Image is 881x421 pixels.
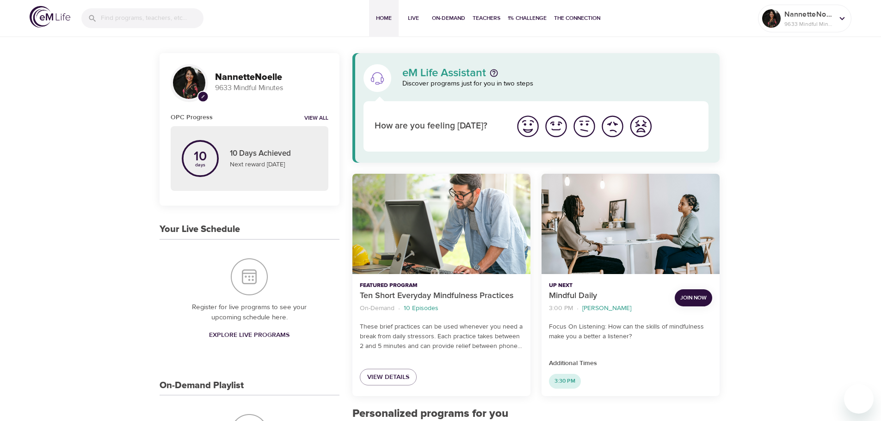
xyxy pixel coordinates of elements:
h6: OPC Progress [171,112,213,122]
img: great [515,114,541,139]
span: On-Demand [432,13,465,23]
iframe: Button to launch messaging window [844,384,874,414]
span: Home [373,13,395,23]
span: Join Now [680,293,707,303]
button: Join Now [675,289,712,306]
button: I'm feeling good [542,112,570,140]
a: Explore Live Programs [205,327,293,344]
p: 9633 Mindful Minutes [784,20,833,28]
p: These brief practices can be used whenever you need a break from daily stressors. Each practice t... [360,322,523,351]
p: NannetteNoelle [784,9,833,20]
div: 3:30 PM [549,374,581,389]
button: Mindful Daily [542,174,720,274]
img: good [543,114,569,139]
p: eM Life Assistant [402,67,486,79]
input: Find programs, teachers, etc... [101,8,203,28]
img: ok [572,114,597,139]
p: Featured Program [360,281,523,290]
img: bad [600,114,625,139]
span: View Details [367,372,409,383]
button: I'm feeling ok [570,112,598,140]
h3: Your Live Schedule [160,224,240,235]
p: Additional Times [549,359,712,368]
h3: On-Demand Playlist [160,380,244,391]
span: The Connection [554,13,600,23]
p: How are you feeling [DATE]? [375,120,503,133]
button: I'm feeling great [514,112,542,140]
span: 3:30 PM [549,377,581,385]
img: Remy Sharp [173,67,205,99]
img: Your Live Schedule [231,258,268,295]
p: 10 [194,150,207,163]
p: Discover programs just for you in two steps [402,79,709,89]
li: · [398,302,400,315]
span: 1% Challenge [508,13,547,23]
p: Register for live programs to see your upcoming schedule here. [178,302,321,323]
img: logo [30,6,70,28]
img: Remy Sharp [762,9,781,28]
img: worst [628,114,653,139]
p: [PERSON_NAME] [582,304,631,313]
a: View all notifications [304,115,328,122]
p: 10 Days Achieved [230,148,317,160]
button: I'm feeling bad [598,112,627,140]
button: I'm feeling worst [627,112,655,140]
p: 10 Episodes [404,304,438,313]
p: Up Next [549,281,667,290]
p: Ten Short Everyday Mindfulness Practices [360,290,523,302]
h3: NannetteNoelle [215,72,328,83]
p: Mindful Daily [549,290,667,302]
button: Ten Short Everyday Mindfulness Practices [352,174,530,274]
p: Focus On Listening: How can the skills of mindfulness make you a better a listener? [549,322,712,342]
img: eM Life Assistant [370,71,385,85]
span: Teachers [473,13,500,23]
p: 9633 Mindful Minutes [215,83,328,93]
a: View Details [360,369,417,386]
p: 3:00 PM [549,304,573,313]
nav: breadcrumb [360,302,523,315]
nav: breadcrumb [549,302,667,315]
p: days [194,163,207,167]
p: Next reward [DATE] [230,160,317,170]
span: Explore Live Programs [209,329,290,341]
span: Live [402,13,425,23]
li: · [577,302,579,315]
h2: Personalized programs for you [352,407,720,421]
p: On-Demand [360,304,394,313]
